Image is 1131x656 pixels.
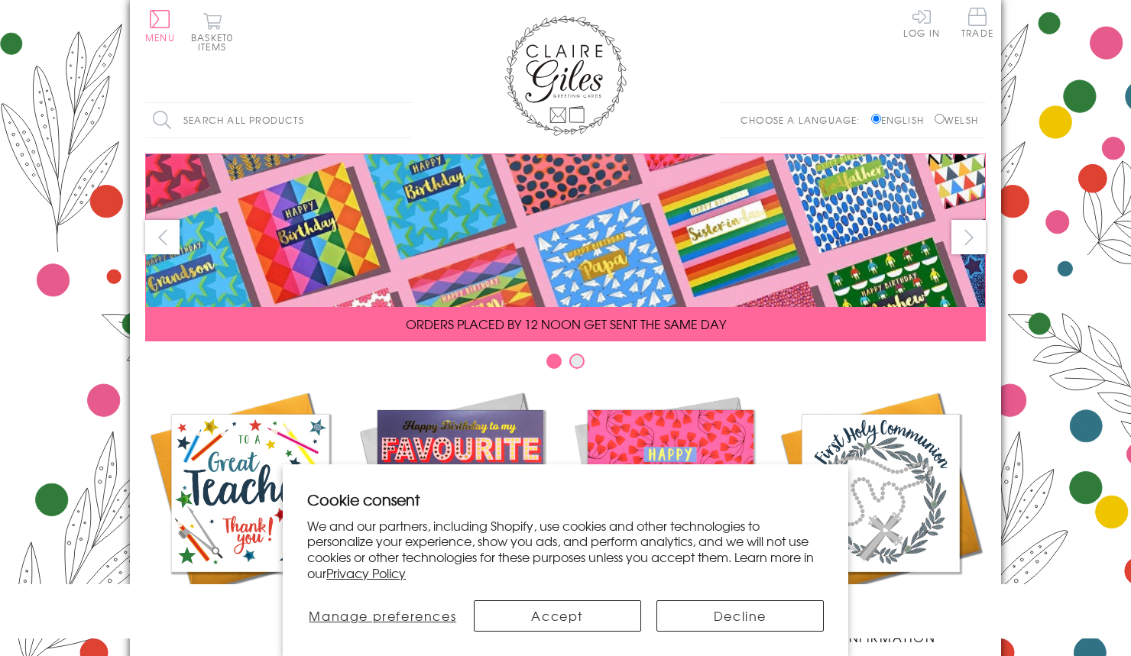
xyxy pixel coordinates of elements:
[951,220,986,254] button: next
[740,113,868,127] p: Choose a language:
[145,353,986,376] div: Carousel Pagination
[307,489,824,510] h2: Cookie consent
[961,8,993,37] span: Trade
[871,114,881,124] input: English
[397,103,413,137] input: Search
[145,388,355,628] a: Academic
[309,606,456,625] span: Manage preferences
[355,388,565,628] a: New Releases
[406,315,726,333] span: ORDERS PLACED BY 12 NOON GET SENT THE SAME DAY
[474,600,641,632] button: Accept
[565,388,776,628] a: Birthdays
[307,600,459,632] button: Manage preferences
[326,564,406,582] a: Privacy Policy
[198,31,233,53] span: 0 items
[569,354,585,369] button: Carousel Page 2
[903,8,940,37] a: Log In
[145,31,175,44] span: Menu
[935,113,978,127] label: Welsh
[546,354,562,369] button: Carousel Page 1 (Current Slide)
[145,103,413,137] input: Search all products
[145,220,180,254] button: prev
[871,113,932,127] label: English
[145,10,175,42] button: Menu
[961,8,993,40] a: Trade
[307,518,824,581] p: We and our partners, including Shopify, use cookies and other technologies to personalize your ex...
[191,12,233,51] button: Basket0 items
[656,600,824,632] button: Decline
[776,388,986,646] a: Communion and Confirmation
[504,15,627,136] img: Claire Giles Greetings Cards
[935,114,945,124] input: Welsh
